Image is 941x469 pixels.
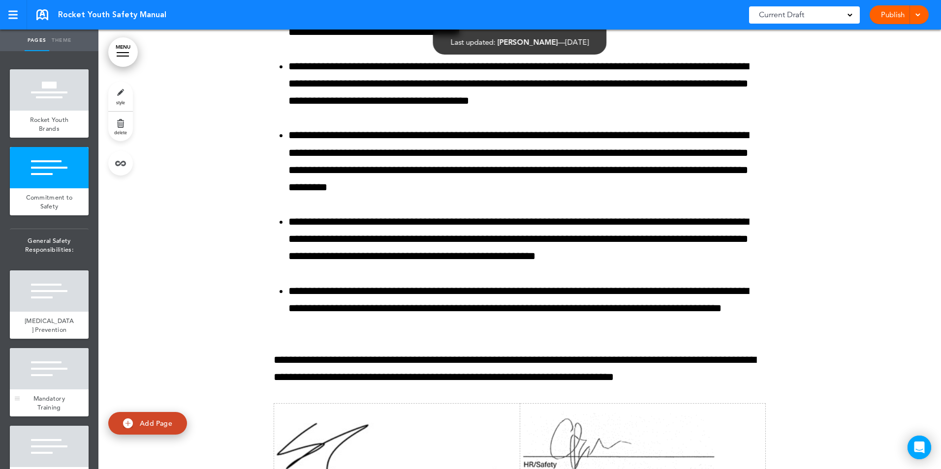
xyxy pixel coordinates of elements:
img: add.svg [123,418,133,428]
span: [PERSON_NAME] [498,37,558,47]
span: delete [114,129,127,135]
span: Rocket Youth Safety Manual [58,9,166,20]
span: Add Page [140,419,172,428]
span: Current Draft [759,8,804,22]
a: MENU [108,37,138,67]
span: [DATE] [565,37,589,47]
span: style [116,99,125,105]
span: Rocket Youth Brands [30,116,69,133]
a: Theme [49,29,74,51]
span: Commitment to Safety [26,193,73,210]
a: [MEDICAL_DATA] Prevention [10,312,89,339]
span: Last updated: [451,37,496,47]
span: [MEDICAL_DATA] Prevention [25,317,74,334]
a: Rocket Youth Brands [10,111,89,138]
span: General Safety Responsibilities: [10,229,89,261]
a: Pages [25,29,49,51]
a: style [108,82,133,111]
span: Mandatory Training [33,394,65,411]
a: Commitment to Safety [10,188,89,215]
a: Publish [877,5,908,24]
a: delete [108,112,133,141]
div: — [451,38,589,46]
div: Open Intercom Messenger [908,436,931,459]
a: Mandatory Training [10,389,89,416]
a: Add Page [108,412,187,435]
